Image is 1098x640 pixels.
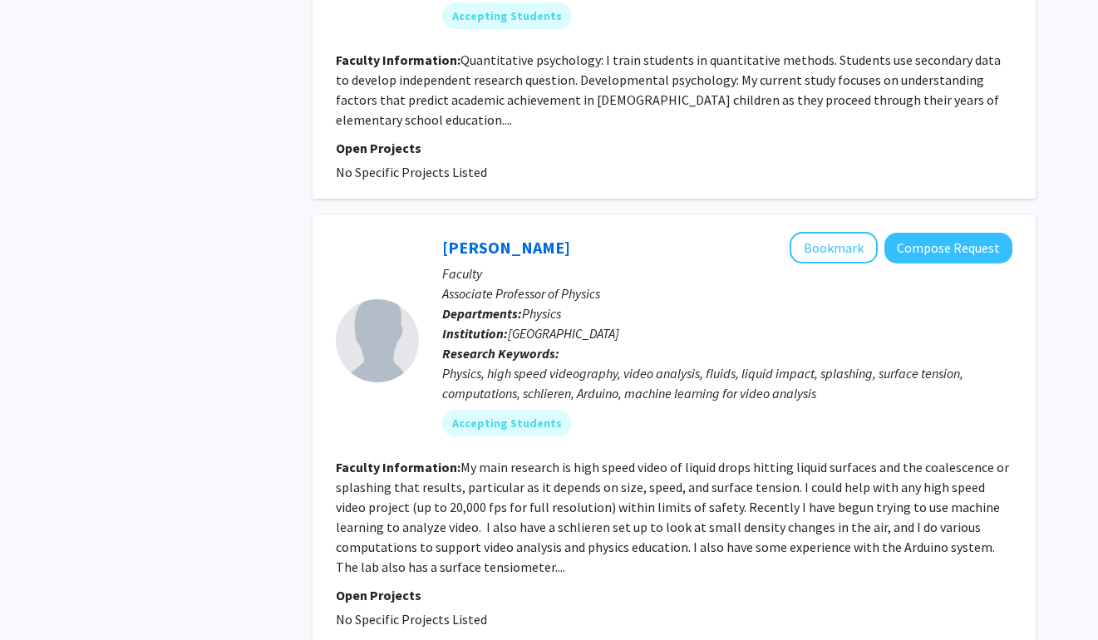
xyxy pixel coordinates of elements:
p: Open Projects [336,585,1012,605]
fg-read-more: Quantitative psychology: I train students in quantitative methods. Students use secondary data to... [336,52,1001,128]
fg-read-more: My main research is high speed video of liquid drops hitting liquid surfaces and the coalescence ... [336,459,1009,575]
p: Open Projects [336,138,1012,158]
span: No Specific Projects Listed [336,611,487,628]
span: Physics [522,305,561,322]
div: Physics, high speed videography, video analysis, fluids, liquid impact, splashing, surface tensio... [442,363,1012,403]
button: Add Michael Burns-Kaurin to Bookmarks [790,232,878,263]
mat-chip: Accepting Students [442,2,572,29]
a: [PERSON_NAME] [442,237,570,258]
span: No Specific Projects Listed [336,164,487,180]
p: Associate Professor of Physics [442,283,1012,303]
p: Faculty [442,263,1012,283]
b: Research Keywords: [442,345,559,362]
b: Institution: [442,325,508,342]
button: Compose Request to Michael Burns-Kaurin [884,233,1012,263]
b: Faculty Information: [336,459,460,475]
b: Departments: [442,305,522,322]
span: [GEOGRAPHIC_DATA] [508,325,619,342]
b: Faculty Information: [336,52,460,68]
iframe: Chat [12,565,71,628]
mat-chip: Accepting Students [442,410,572,436]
